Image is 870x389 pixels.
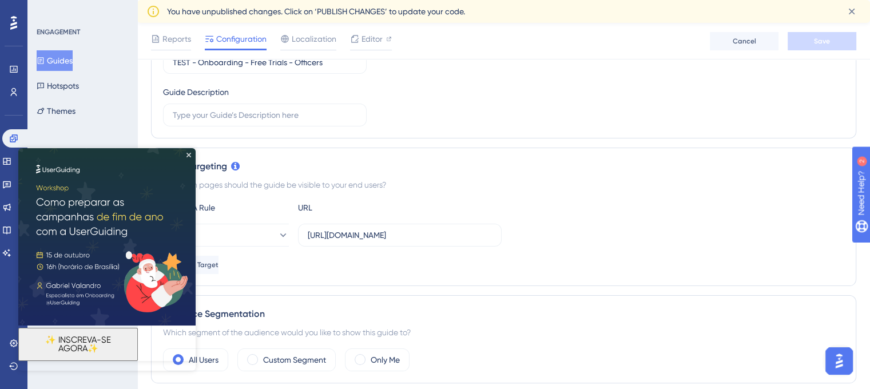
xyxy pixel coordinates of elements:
[37,101,76,121] button: Themes
[167,5,465,18] span: You have unpublished changes. Click on ‘PUBLISH CHANGES’ to update your code.
[80,6,83,15] div: 2
[189,353,219,367] label: All Users
[163,224,289,247] button: equals
[163,178,844,192] div: On which pages should the guide be visible to your end users?
[814,37,830,46] span: Save
[37,76,79,96] button: Hotspots
[168,5,173,9] div: Close Preview
[163,326,844,339] div: Which segment of the audience would you like to show this guide to?
[710,32,778,50] button: Cancel
[216,32,267,46] span: Configuration
[163,307,844,321] div: Audience Segmentation
[162,32,191,46] span: Reports
[37,27,80,37] div: ENGAGEMENT
[173,109,357,121] input: Type your Guide’s Description here
[27,3,71,17] span: Need Help?
[822,344,856,378] iframe: UserGuiding AI Assistant Launcher
[361,32,383,46] span: Editor
[733,37,756,46] span: Cancel
[263,353,326,367] label: Custom Segment
[163,160,844,173] div: Page Targeting
[37,50,73,71] button: Guides
[173,56,357,69] input: Type your Guide’s Name here
[163,201,289,215] div: Choose A Rule
[788,32,856,50] button: Save
[371,353,400,367] label: Only Me
[176,260,219,269] span: Add a Target
[308,229,492,241] input: yourwebsite.com/path
[298,201,424,215] div: URL
[292,32,336,46] span: Localization
[163,85,229,99] div: Guide Description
